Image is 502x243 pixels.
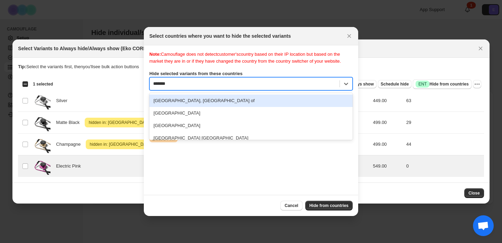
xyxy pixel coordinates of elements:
td: 0 [404,155,484,177]
span: Electric Pink [56,163,84,170]
span: Cancel [285,203,298,208]
button: Schedule hide [378,80,411,88]
img: Bundle_main-black_listening_2_-min.png [33,114,50,131]
button: More actions [473,80,481,88]
span: Matte Black [56,119,83,126]
td: 44 [404,134,484,155]
button: Hide from countries [305,201,353,210]
h2: Select countries where you want to hide the selected variants [149,33,291,39]
button: Close [476,44,485,53]
span: Hide from countries [416,81,468,88]
button: Always show [345,80,376,88]
td: 549.00 [371,155,404,177]
div: [GEOGRAPHIC_DATA] [GEOGRAPHIC_DATA] [149,132,353,144]
td: 63 [404,90,484,112]
div: Camouflage does not detect customer's country based on their IP location but based on the market ... [149,51,353,65]
b: Hide selected variants from these countries [149,71,242,76]
p: Select the variants first, then you'll see bulk action buttons [18,63,484,70]
button: SuccessENTHide from countries [413,79,471,89]
span: Schedule hide [381,81,409,87]
h2: Select Variants to Always hide/Always show (Eko CORE 500™ Digital Stethoscope) [18,45,209,52]
b: Note: [149,52,161,57]
span: Close [468,190,480,196]
button: Cancel [280,201,302,210]
img: Bundle_main-silver_listening_2_-min.png [33,92,50,109]
span: Champagne [56,141,84,148]
td: 29 [404,112,484,134]
td: 449.00 [371,90,404,112]
span: Silver [56,97,71,104]
span: ENT [418,81,427,87]
span: Hide from countries [309,203,348,208]
span: 1 selected [33,81,53,87]
a: Open chat [473,215,494,236]
img: Bundle_main-gold_listening_2_-min.png [33,136,50,153]
button: Close [464,188,484,198]
span: Always show [348,81,374,87]
div: [GEOGRAPHIC_DATA], [GEOGRAPHIC_DATA] of [149,94,353,107]
button: Close [344,31,354,41]
span: hidden in: [GEOGRAPHIC_DATA] [89,140,154,148]
span: hidden in: [GEOGRAPHIC_DATA] [87,118,152,127]
td: 499.00 [371,112,404,134]
td: 499.00 [371,134,404,155]
div: [GEOGRAPHIC_DATA] [149,119,353,132]
div: [GEOGRAPHIC_DATA] [149,107,353,119]
img: C500-electric-pink-5_8f4c038e-4faf-428e-8d96-1d50eac6c3fa.png [33,157,50,175]
strong: Tip: [18,64,26,69]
